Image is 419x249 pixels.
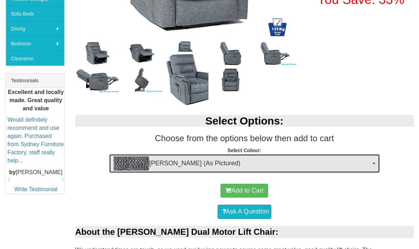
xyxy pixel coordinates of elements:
p: [PERSON_NAME] [7,168,64,176]
button: Mia Onyx (As Pictured)[PERSON_NAME] (As Pictured) [109,154,380,173]
b: Select Options: [205,115,283,127]
a: Clearance [6,51,64,66]
a: Would definitely recommend and use again. Purchased from Sydney Furniture Factory, staff really h... [7,117,64,163]
a: Sofa Beds [6,6,64,21]
span: [PERSON_NAME] (As Pictured) [114,156,371,171]
b: Excellent and locally made. Great quality and value [8,89,64,111]
div: About the [PERSON_NAME] Dual Motor Lift Chair: [75,226,414,238]
button: Add to Cart [221,184,268,198]
a: Write Testimonial [14,186,57,192]
strong: Select Colour: [228,148,261,153]
a: Ask A Question [218,205,271,219]
a: Bedroom [6,36,64,51]
a: Dining [6,21,64,36]
b: by [9,169,16,175]
div: Testimonials [6,73,64,88]
img: Mia Onyx (As Pictured) [114,156,149,171]
h3: Choose from the options below then add to cart [75,134,414,143]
